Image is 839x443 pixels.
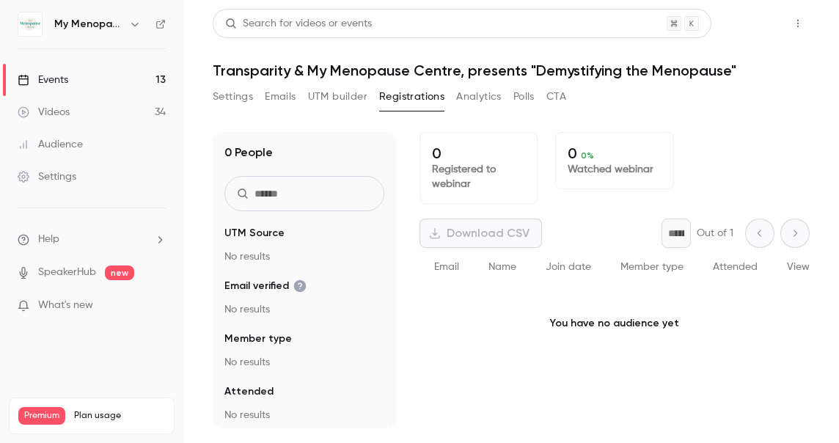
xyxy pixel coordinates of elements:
[105,266,134,280] span: new
[224,249,384,264] p: No results
[432,144,525,162] p: 0
[717,9,774,38] button: Share
[620,262,684,272] span: Member type
[379,85,444,109] button: Registrations
[224,279,307,293] span: Email verified
[434,262,459,272] span: Email
[568,162,661,177] p: Watched webinar
[456,85,502,109] button: Analytics
[224,332,292,346] span: Member type
[224,226,285,241] span: UTM Source
[213,85,253,109] button: Settings
[18,12,42,36] img: My Menopause Centre
[38,232,59,247] span: Help
[581,150,594,161] span: 0 %
[787,262,814,272] span: Views
[713,262,758,272] span: Attended
[546,262,591,272] span: Join date
[18,232,166,247] li: help-dropdown-opener
[213,62,810,79] h1: Transparity & My Menopause Centre, presents "Demystifying the Menopause"
[432,162,525,191] p: Registered to webinar
[488,262,516,272] span: Name
[697,226,733,241] p: Out of 1
[54,17,123,32] h6: My Menopause Centre
[225,16,372,32] div: Search for videos or events
[38,298,93,313] span: What's new
[148,299,166,312] iframe: Noticeable Trigger
[74,410,165,422] span: Plan usage
[513,85,535,109] button: Polls
[18,105,70,120] div: Videos
[224,384,274,399] span: Attended
[308,85,367,109] button: UTM builder
[18,169,76,184] div: Settings
[18,407,65,425] span: Premium
[224,355,384,370] p: No results
[546,85,566,109] button: CTA
[224,302,384,317] p: No results
[419,287,810,360] p: You have no audience yet
[18,137,83,152] div: Audience
[18,73,68,87] div: Events
[265,85,296,109] button: Emails
[568,144,661,162] p: 0
[224,144,273,161] h1: 0 People
[38,265,96,280] a: SpeakerHub
[224,408,384,422] p: No results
